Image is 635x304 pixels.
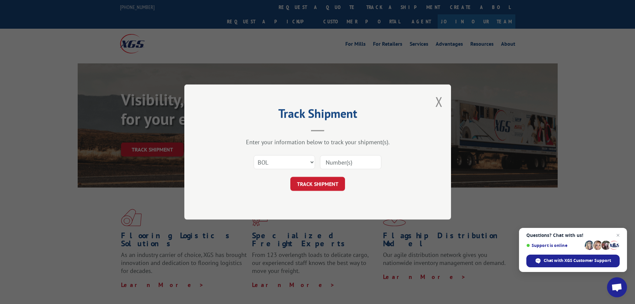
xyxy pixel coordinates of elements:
h2: Track Shipment [218,109,418,121]
input: Number(s) [320,155,381,169]
div: Open chat [607,277,627,297]
span: Support is online [526,243,582,248]
span: Questions? Chat with us! [526,233,620,238]
div: Chat with XGS Customer Support [526,255,620,267]
span: Close chat [614,231,622,239]
span: Chat with XGS Customer Support [544,258,611,264]
button: TRACK SHIPMENT [290,177,345,191]
div: Enter your information below to track your shipment(s). [218,138,418,146]
button: Close modal [435,93,443,110]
